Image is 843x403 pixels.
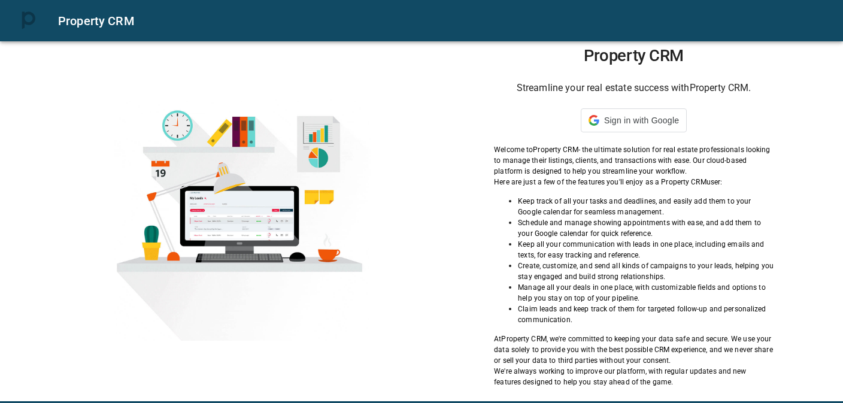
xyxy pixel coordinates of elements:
[494,177,774,187] p: Here are just a few of the features you'll enjoy as a Property CRM user:
[494,144,774,177] p: Welcome to Property CRM - the ultimate solution for real estate professionals looking to manage t...
[518,217,774,239] p: Schedule and manage showing appointments with ease, and add them to your Google calendar for quic...
[518,260,774,282] p: Create, customize, and send all kinds of campaigns to your leads, helping you stay engaged and bu...
[518,196,774,217] p: Keep track of all your tasks and deadlines, and easily add them to your Google calendar for seaml...
[58,11,829,31] div: Property CRM
[494,46,774,65] h1: Property CRM
[494,366,774,387] p: We're always working to improve our platform, with regular updates and new features designed to h...
[494,334,774,366] p: At Property CRM , we're committed to keeping your data safe and secure. We use your data solely t...
[581,108,687,132] div: Sign in with Google
[518,282,774,304] p: Manage all your deals in one place, with customizable fields and options to help you stay on top ...
[518,304,774,325] p: Claim leads and keep track of them for targeted follow-up and personalized communication.
[494,80,774,96] h6: Streamline your real estate success with Property CRM .
[604,116,679,125] span: Sign in with Google
[518,239,774,260] p: Keep all your communication with leads in one place, including emails and texts, for easy trackin...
